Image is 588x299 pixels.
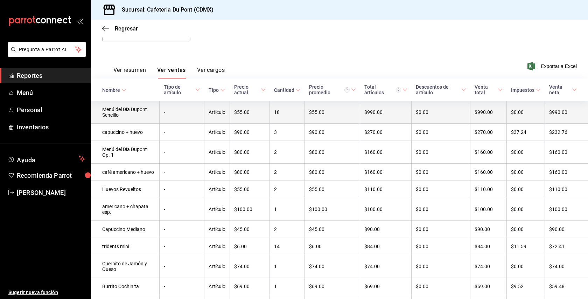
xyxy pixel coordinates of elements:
[545,255,588,278] td: $74.00
[270,278,305,295] td: 1
[470,221,507,238] td: $90.00
[511,87,534,93] div: Impuestos
[270,238,305,255] td: 14
[412,124,470,141] td: $0.00
[305,238,360,255] td: $6.00
[91,124,160,141] td: capuccino + huevo
[309,84,356,95] span: Precio promedio
[545,181,588,198] td: $110.00
[305,124,360,141] td: $90.00
[157,67,186,79] button: Ver ventas
[360,181,412,198] td: $110.00
[209,87,225,93] span: Tipo
[475,84,496,95] div: Venta total
[360,164,412,181] td: $160.00
[470,255,507,278] td: $74.00
[17,155,76,163] span: Ayuda
[507,221,545,238] td: $0.00
[164,84,194,95] div: Tipo de artículo
[8,289,85,296] span: Sugerir nueva función
[204,238,230,255] td: Artículo
[360,101,412,124] td: $990.00
[230,255,270,278] td: $74.00
[412,181,470,198] td: $0.00
[160,101,204,124] td: -
[204,278,230,295] td: Artículo
[305,278,360,295] td: $69.00
[160,278,204,295] td: -
[412,278,470,295] td: $0.00
[204,124,230,141] td: Artículo
[507,124,545,141] td: $37.24
[470,101,507,124] td: $990.00
[5,51,86,58] a: Pregunta a Parrot AI
[529,62,577,70] button: Exportar a Excel
[116,6,213,14] h3: Sucursal: Cafeteria Du Pont (CDMX)
[91,255,160,278] td: Cuernito de Jamón y Queso
[305,221,360,238] td: $45.00
[160,221,204,238] td: -
[204,221,230,238] td: Artículo
[364,84,401,95] div: Total artículos
[160,198,204,221] td: -
[204,181,230,198] td: Artículo
[160,141,204,164] td: -
[360,198,412,221] td: $100.00
[470,278,507,295] td: $69.00
[309,84,350,95] div: Precio promedio
[470,164,507,181] td: $160.00
[360,238,412,255] td: $84.00
[412,238,470,255] td: $0.00
[91,221,160,238] td: Capuccino Mediano
[270,181,305,198] td: 2
[412,198,470,221] td: $0.00
[545,238,588,255] td: $72.41
[507,101,545,124] td: $0.00
[102,87,120,93] div: Nombre
[416,84,466,95] span: Descuentos de artículo
[545,198,588,221] td: $100.00
[270,255,305,278] td: 1
[396,87,401,93] svg: El total artículos considera cambios de precios en los artículos así como costos adicionales por ...
[197,67,225,79] button: Ver cargos
[549,84,577,95] span: Venta neta
[230,238,270,255] td: $6.00
[102,25,138,32] button: Regresar
[17,71,85,80] span: Reportes
[17,122,85,132] span: Inventarios
[230,101,270,124] td: $55.00
[17,171,85,180] span: Recomienda Parrot
[305,255,360,278] td: $74.00
[113,67,225,79] div: navigation tabs
[17,188,85,197] span: [PERSON_NAME]
[204,141,230,164] td: Artículo
[305,101,360,124] td: $55.00
[274,87,301,93] span: Cantidad
[507,198,545,221] td: $0.00
[360,255,412,278] td: $74.00
[91,101,160,124] td: Menú del Día Dupont Sencillo
[412,221,470,238] td: $0.00
[19,46,75,53] span: Pregunta a Parrot AI
[470,141,507,164] td: $160.00
[164,84,200,95] span: Tipo de artículo
[470,124,507,141] td: $270.00
[270,198,305,221] td: 1
[545,124,588,141] td: $232.76
[160,164,204,181] td: -
[305,141,360,164] td: $80.00
[549,84,570,95] div: Venta neta
[305,164,360,181] td: $80.00
[209,87,219,93] div: Tipo
[77,18,83,24] button: open_drawer_menu
[360,278,412,295] td: $69.00
[412,101,470,124] td: $0.00
[234,84,259,95] div: Precio actual
[91,164,160,181] td: café americano + huevo
[115,25,138,32] span: Regresar
[160,124,204,141] td: -
[230,164,270,181] td: $80.00
[305,198,360,221] td: $100.00
[364,84,407,95] span: Total artículos
[8,42,86,57] button: Pregunta a Parrot AI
